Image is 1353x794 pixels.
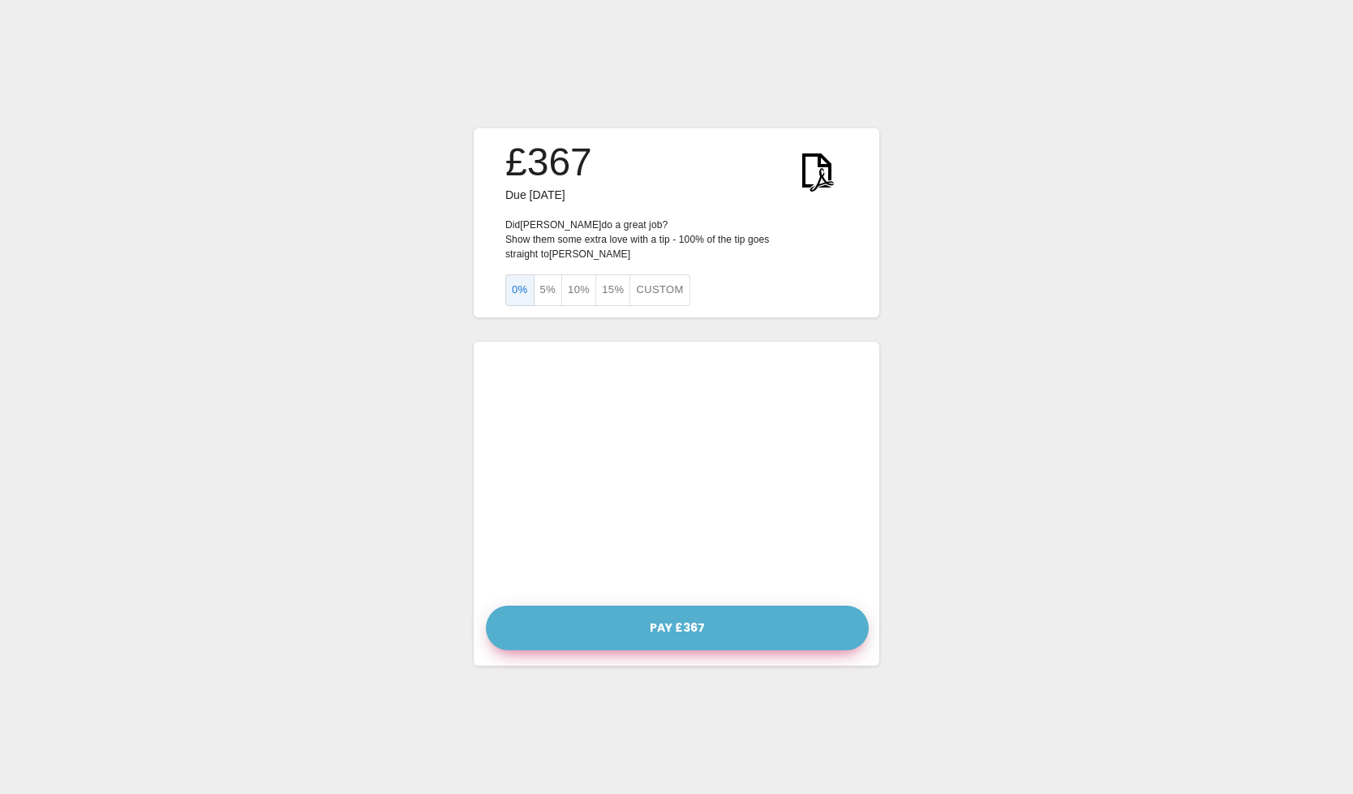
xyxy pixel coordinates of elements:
button: Custom [629,274,689,306]
iframe: Secure payment input frame [482,350,871,595]
button: 0% [505,274,535,306]
img: KWtEnYElUAjQEnRfPUW9W5ea6t5aBiGYRiGYRiGYRg1o9H4B2ScLFicwGxqAAAAAElFTkSuQmCC [786,140,848,201]
button: 15% [595,274,630,306]
button: 5% [534,274,563,306]
p: Did [PERSON_NAME] do a great job? Show them some extra love with a tip - 100% of the tip goes str... [505,218,848,261]
button: Pay £367 [486,606,869,650]
button: 10% [561,274,596,306]
h3: £367 [505,140,592,185]
span: Due [DATE] [505,188,565,201]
